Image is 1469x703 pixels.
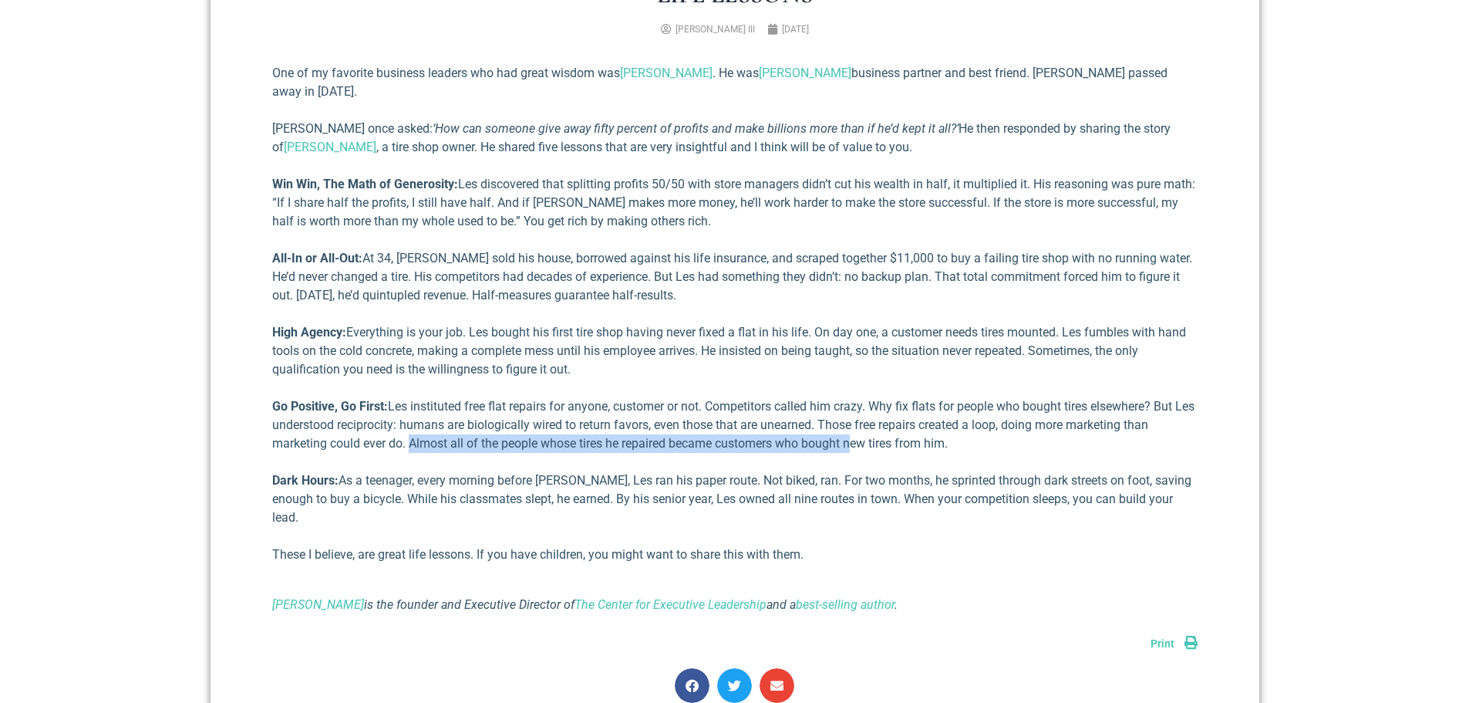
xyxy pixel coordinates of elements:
a: best-selling author [796,597,895,612]
a: [PERSON_NAME] [284,140,376,154]
strong: Dark Hours: [272,473,339,488]
p: Les instituted free flat repairs for anyone, customer or not. Competitors called him crazy. Why f... [272,397,1198,453]
time: [DATE] [782,24,809,35]
strong: High Agency: [272,325,346,340]
div: Share on facebook [675,668,709,703]
i: is the founder and Executive Director of and a . [272,597,898,612]
p: Everything is your job. Les bought his first tire shop having never fixed a flat in his life. On ... [272,323,1198,379]
p: These I believe, are great life lessons. If you have children, you might want to share this with ... [272,546,1198,564]
p: At 34, [PERSON_NAME] sold his house, borrowed against his life insurance, and scraped together $1... [272,249,1198,305]
div: Share on twitter [717,668,752,703]
a: [PERSON_NAME] [620,66,713,80]
strong: Win Win, The Math of Generosity: [272,177,458,191]
div: Share on email [760,668,794,703]
span: [PERSON_NAME] III [676,24,755,35]
a: Print [1151,637,1198,650]
p: [PERSON_NAME] once asked: He then responded by sharing the story of , a tire shop owner. He share... [272,120,1198,157]
a: [PERSON_NAME] [272,597,364,612]
a: [DATE] [767,22,809,36]
p: Les discovered that splitting profits 50/50 with store managers didn’t cut his wealth in half, it... [272,175,1198,231]
p: One of my favorite business leaders who had great wisdom was . He was business partner and best f... [272,64,1198,101]
strong: All-In or All-Out: [272,251,362,265]
a: The Center for Executive Leadership [574,597,767,612]
a: [PERSON_NAME] [759,66,851,80]
p: As a teenager, every morning before [PERSON_NAME], Les ran his paper route. Not biked, ran. For t... [272,471,1198,527]
strong: Go Positive, Go First: [272,399,388,414]
span: Print [1151,637,1174,650]
em: ‘How can someone give away fifty percent of profits and make billions more than if he’d kept it a... [433,121,959,136]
